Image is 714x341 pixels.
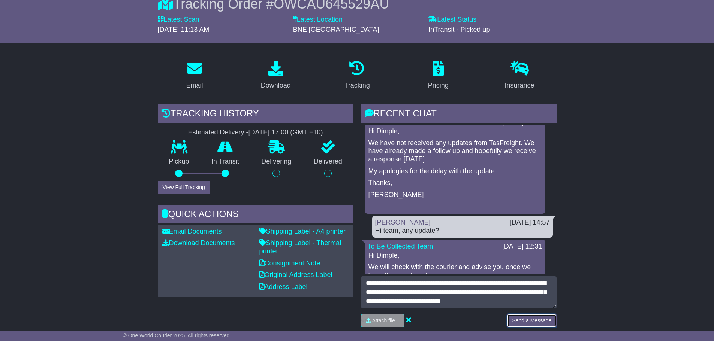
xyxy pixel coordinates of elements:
[368,179,542,187] p: Thanks,
[368,139,542,164] p: We have not received any updates from TasFreight. We have already made a follow up and hopefully ...
[368,119,433,126] a: To Be Collected Team
[423,58,454,93] a: Pricing
[428,80,449,91] div: Pricing
[368,191,542,199] p: [PERSON_NAME]
[259,239,341,255] a: Shipping Label - Thermal printer
[250,158,303,166] p: Delivering
[248,128,323,137] div: [DATE] 17:00 (GMT +10)
[200,158,250,166] p: In Transit
[259,283,308,290] a: Address Label
[375,219,431,226] a: [PERSON_NAME]
[162,228,222,235] a: Email Documents
[158,128,353,137] div: Estimated Delivery -
[259,228,346,235] a: Shipping Label - A4 printer
[293,16,343,24] label: Latest Location
[158,181,210,194] button: View Full Tracking
[259,259,320,267] a: Consignment Note
[368,243,433,250] a: To Be Collected Team
[361,104,557,125] div: RECENT CHAT
[259,271,332,278] a: Original Address Label
[158,26,210,33] span: [DATE] 11:13 AM
[428,26,490,33] span: InTransit - Picked up
[368,167,542,176] p: My apologies for the delay with the update.
[186,80,203,91] div: Email
[162,239,235,247] a: Download Documents
[368,127,542,136] p: Hi Dimple,
[158,205,353,225] div: Quick Actions
[158,104,353,125] div: Tracking history
[158,16,199,24] label: Latest Scan
[293,26,379,33] span: BNE [GEOGRAPHIC_DATA]
[181,58,208,93] a: Email
[339,58,374,93] a: Tracking
[158,158,201,166] p: Pickup
[505,80,534,91] div: Insurance
[500,58,539,93] a: Insurance
[344,80,370,91] div: Tracking
[368,263,542,279] p: We will check with the courier and advise you once we have their confirmation.
[302,158,353,166] p: Delivered
[502,243,542,251] div: [DATE] 12:31
[507,314,556,327] button: Send a Message
[510,219,550,227] div: [DATE] 14:57
[256,58,296,93] a: Download
[123,332,231,338] span: © One World Courier 2025. All rights reserved.
[375,227,550,235] div: Hi team, any update?
[261,80,291,91] div: Download
[368,252,542,260] p: Hi Dimple,
[428,16,476,24] label: Latest Status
